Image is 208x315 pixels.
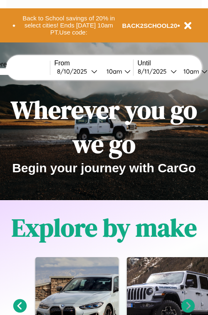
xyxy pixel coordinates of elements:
h1: Explore by make [12,211,197,245]
div: 8 / 10 / 2025 [57,67,91,75]
div: 10am [179,67,201,75]
div: 10am [102,67,124,75]
button: Back to School savings of 20% in select cities! Ends [DATE] 10am PT.Use code: [15,12,122,38]
button: 10am [100,67,133,76]
div: 8 / 11 / 2025 [138,67,171,75]
button: 8/10/2025 [54,67,100,76]
label: From [54,60,133,67]
b: BACK2SCHOOL20 [122,22,178,29]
